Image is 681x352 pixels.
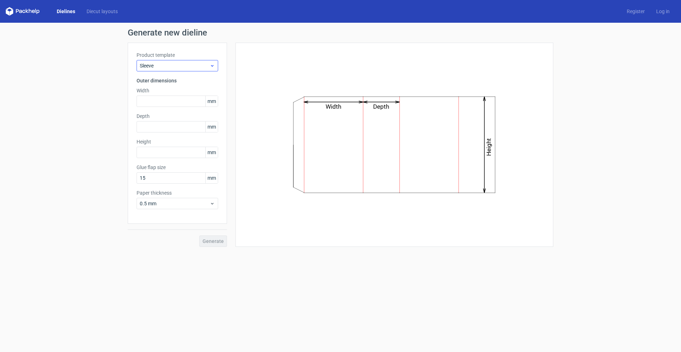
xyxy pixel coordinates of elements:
[205,96,218,107] span: mm
[326,103,342,110] text: Width
[205,173,218,183] span: mm
[137,52,218,59] label: Product template
[51,8,81,15] a: Dielines
[373,103,389,110] text: Depth
[137,189,218,196] label: Paper thickness
[205,121,218,132] span: mm
[128,28,553,37] h1: Generate new dieline
[140,62,210,69] span: Sleeve
[137,164,218,171] label: Glue flap size
[140,200,210,207] span: 0.5 mm
[137,87,218,94] label: Width
[137,138,218,145] label: Height
[486,138,493,156] text: Height
[650,8,675,15] a: Log in
[205,147,218,158] span: mm
[137,113,218,120] label: Depth
[621,8,650,15] a: Register
[137,77,218,84] h3: Outer dimensions
[81,8,123,15] a: Diecut layouts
